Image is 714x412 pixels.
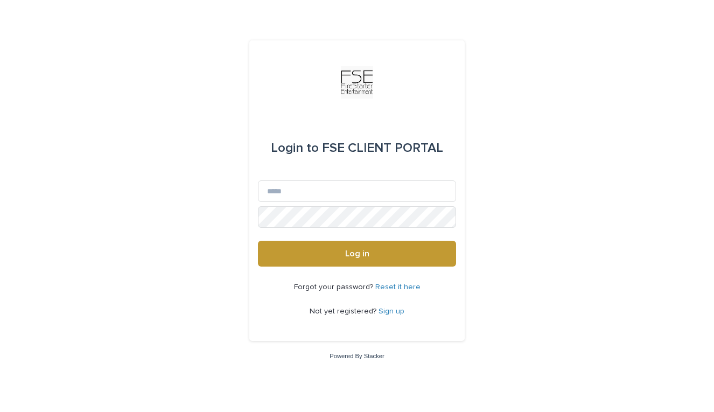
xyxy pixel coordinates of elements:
[341,66,373,99] img: Km9EesSdRbS9ajqhBzyo
[271,133,443,163] div: FSE CLIENT PORTAL
[310,308,379,315] span: Not yet registered?
[375,283,421,291] a: Reset it here
[379,308,404,315] a: Sign up
[345,249,369,258] span: Log in
[271,142,319,155] span: Login to
[330,353,384,359] a: Powered By Stacker
[294,283,375,291] span: Forgot your password?
[258,241,456,267] button: Log in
